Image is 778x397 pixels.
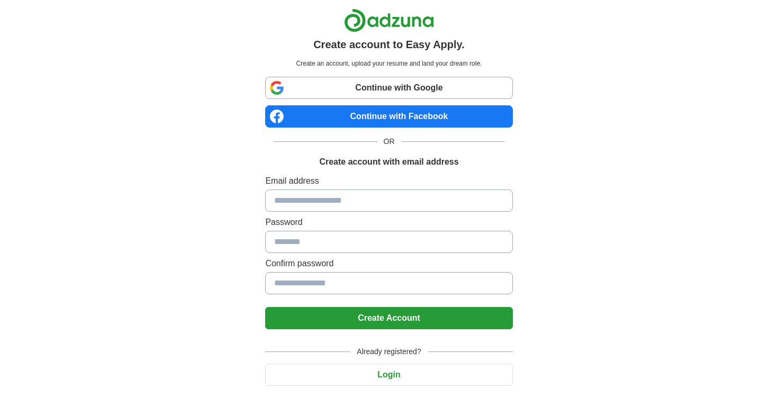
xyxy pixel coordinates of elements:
label: Email address [265,175,512,187]
a: Login [265,370,512,379]
span: Already registered? [350,346,427,357]
h1: Create account to Easy Apply. [313,37,465,52]
a: Continue with Google [265,77,512,99]
button: Login [265,364,512,386]
label: Password [265,216,512,229]
a: Continue with Facebook [265,105,512,128]
button: Create Account [265,307,512,329]
h1: Create account with email address [319,156,458,168]
img: Adzuna logo [344,8,434,32]
label: Confirm password [265,257,512,270]
span: OR [377,136,401,147]
p: Create an account, upload your resume and land your dream role. [267,59,510,68]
